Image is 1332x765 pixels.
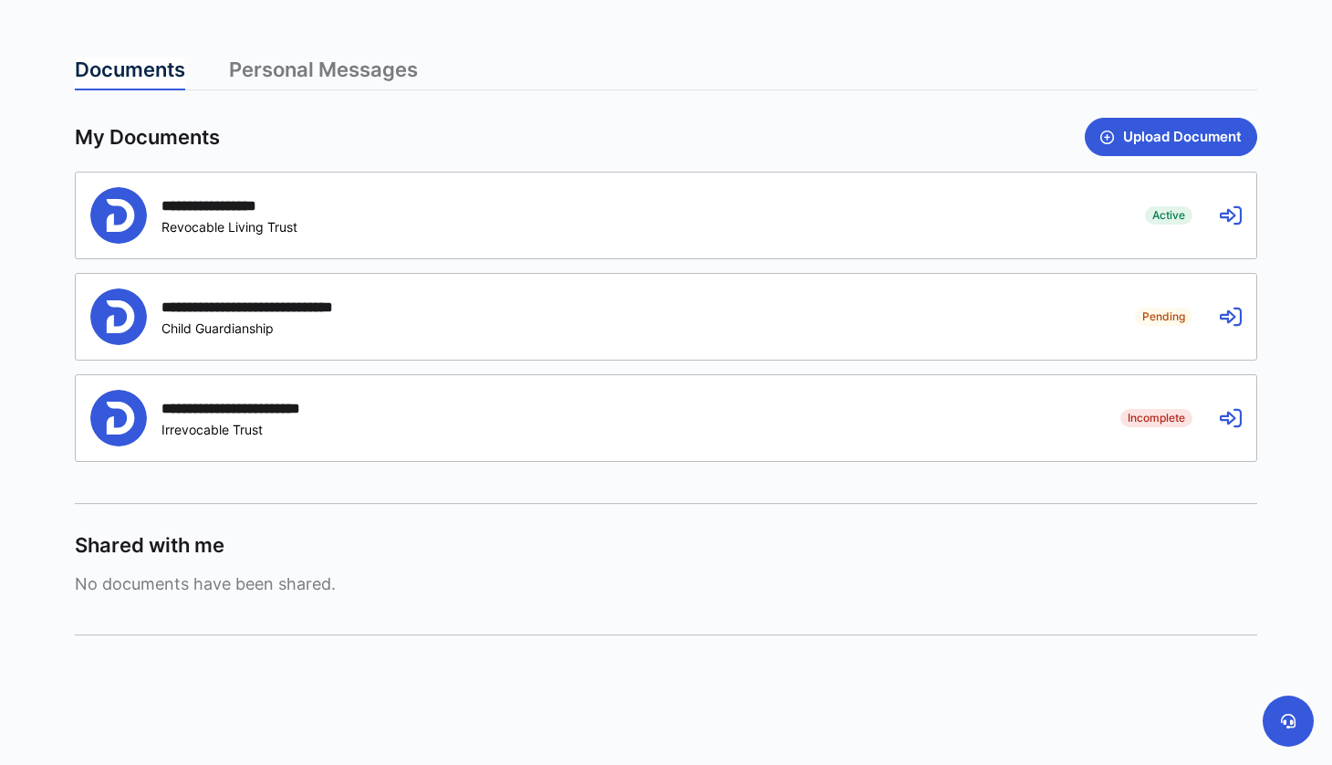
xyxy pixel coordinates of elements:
span: My Documents [75,124,220,151]
img: Person [90,390,147,446]
button: Upload Document [1085,118,1257,156]
span: No documents have been shared. [75,574,1257,593]
img: Person [90,187,147,244]
span: Incomplete [1120,409,1192,427]
span: Shared with me [75,532,224,559]
div: Child Guardianship [161,320,395,336]
a: Documents [75,58,185,90]
div: Revocable Living Trust [161,219,297,235]
span: Pending [1135,308,1192,326]
div: Irrevocable Trust [161,422,338,437]
img: Person [90,288,147,345]
a: Personal Messages [229,58,418,90]
span: Active [1145,206,1192,225]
